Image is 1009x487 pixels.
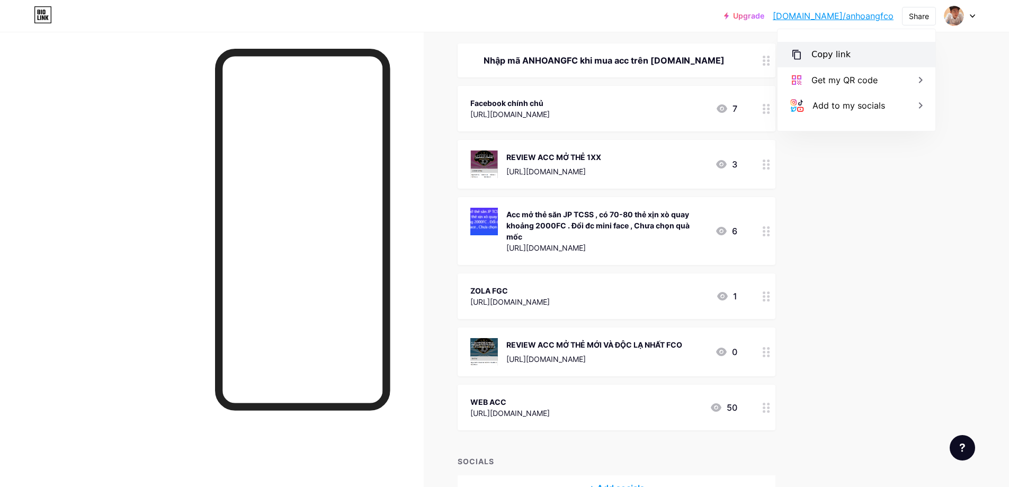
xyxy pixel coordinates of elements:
[470,396,550,408] div: WEB ACC
[506,339,682,350] div: REVIEW ACC MỞ THẺ MỚI VÀ ĐỘC LẠ NHẤT FCO
[710,401,737,414] div: 50
[773,10,894,22] a: [DOMAIN_NAME]/anhoangfco
[811,48,851,61] div: Copy link
[506,209,707,242] div: Acc mở thẻ săn JP TCSS , có 70-80 thẻ xịn xò quay khoảng 2000FC . Đổi đc mini face , Chưa chọn qu...
[716,290,737,303] div: 1
[470,150,498,178] img: REVIEW ACC MỞ THẺ 1XX
[470,109,550,120] div: [URL][DOMAIN_NAME]
[506,166,601,177] div: [URL][DOMAIN_NAME]
[470,338,498,366] img: REVIEW ACC MỞ THẺ MỚI VÀ ĐỘC LẠ NHẤT FCO
[470,54,737,67] div: Nhập mã ANHOANGFC khi mua acc trên [DOMAIN_NAME]
[470,296,550,307] div: [URL][DOMAIN_NAME]
[506,242,707,253] div: [URL][DOMAIN_NAME]
[909,11,929,22] div: Share
[812,99,885,112] div: Add to my socials
[470,208,498,235] img: Acc mở thẻ săn JP TCSS , có 70-80 thẻ xịn xò quay khoảng 2000FC . Đổi đc mini face , Chưa chọn qu...
[715,158,737,171] div: 3
[715,225,737,237] div: 6
[944,6,964,26] img: anhoangfco
[458,456,775,467] div: SOCIALS
[811,74,878,86] div: Get my QR code
[470,98,550,109] div: Facebook chính chủ
[724,12,764,20] a: Upgrade
[470,408,550,419] div: [URL][DOMAIN_NAME]
[715,346,737,358] div: 0
[716,102,737,115] div: 7
[470,285,550,296] div: ZOLA FGC
[506,353,682,365] div: [URL][DOMAIN_NAME]
[506,152,601,163] div: REVIEW ACC MỞ THẺ 1XX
